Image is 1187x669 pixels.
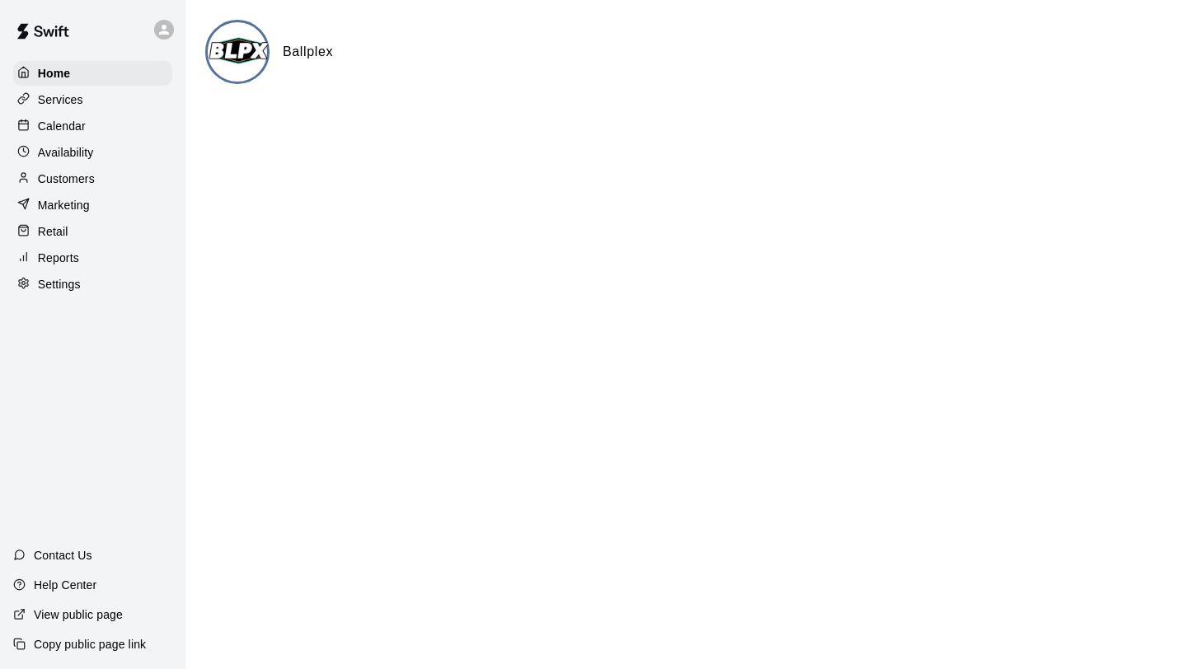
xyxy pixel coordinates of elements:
a: Settings [13,272,172,297]
a: Services [13,87,172,112]
p: Services [38,91,83,108]
p: View public page [34,606,123,623]
p: Reports [38,250,79,266]
p: Availability [38,144,94,161]
a: Reports [13,246,172,270]
p: Marketing [38,197,90,213]
p: Calendar [38,118,86,134]
p: Settings [38,276,81,292]
p: Customers [38,171,95,187]
p: Retail [38,223,68,240]
a: Retail [13,219,172,244]
a: Availability [13,140,172,165]
a: Customers [13,166,172,191]
a: Home [13,61,172,86]
p: Help Center [34,577,96,593]
a: Marketing [13,193,172,218]
a: Calendar [13,114,172,138]
p: Home [38,65,71,82]
h6: Ballplex [283,41,333,63]
img: Ballplex logo [208,22,270,84]
p: Contact Us [34,547,92,564]
p: Copy public page link [34,636,146,653]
